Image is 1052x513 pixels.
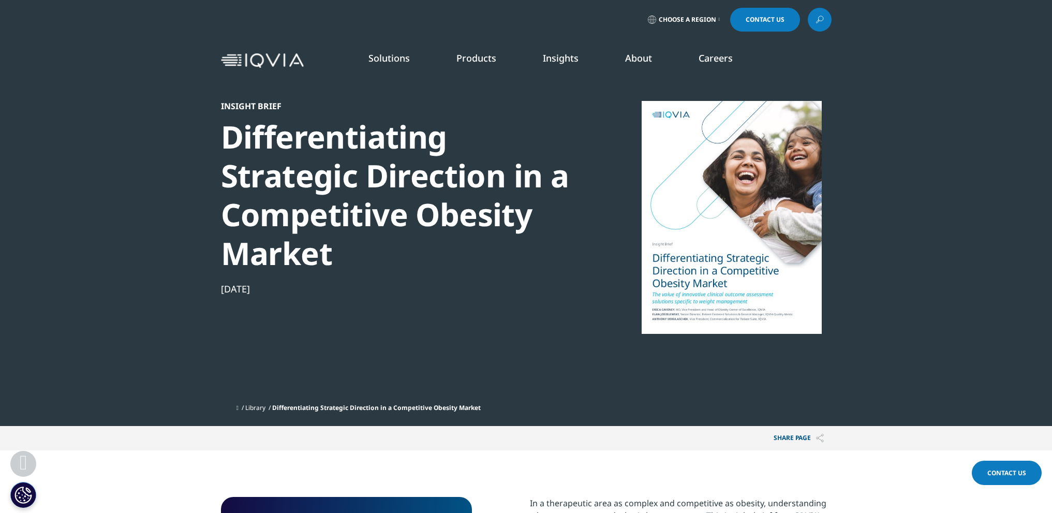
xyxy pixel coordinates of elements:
[245,403,265,412] a: Library
[272,403,481,412] span: Differentiating Strategic Direction in a Competitive Obesity Market
[972,461,1042,485] a: Contact Us
[746,17,784,23] span: Contact Us
[543,52,579,64] a: Insights
[766,426,832,450] p: Share PAGE
[659,16,716,24] span: Choose a Region
[221,53,304,68] img: IQVIA Healthcare Information Technology and Pharma Clinical Research Company
[308,36,832,85] nav: Primary
[625,52,652,64] a: About
[221,118,576,273] div: Differentiating Strategic Direction in a Competitive Obesity Market
[456,52,496,64] a: Products
[766,426,832,450] button: Share PAGEShare PAGE
[816,434,824,443] img: Share PAGE
[730,8,800,32] a: Contact Us
[987,468,1026,477] span: Contact Us
[699,52,733,64] a: Careers
[368,52,410,64] a: Solutions
[221,101,576,111] div: Insight Brief
[221,283,576,295] div: [DATE]
[10,482,36,508] button: Cookies Settings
